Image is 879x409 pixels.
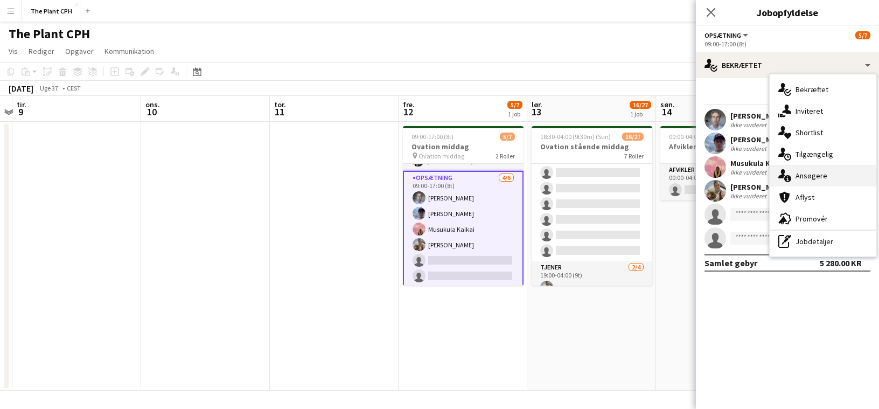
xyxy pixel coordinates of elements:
span: 13 [530,106,542,118]
span: Rediger [29,46,54,56]
span: 11 [273,106,286,118]
div: Ikke vurderet [730,144,769,152]
app-job-card: 00:00-04:00 (4t)0/1Afvikler efter midnat1 RolleAfvikler0/100:00-04:00 (4t) [660,126,781,200]
span: Opsætning [704,31,741,39]
div: [PERSON_NAME] [730,111,787,121]
app-job-card: 09:00-17:00 (8t)5/7Ovation middag Ovation middag2 RollerAfvikler1/109:00-17:00 (8t)[PERSON_NAME]O... [403,126,524,286]
h3: Afvikler efter midnat [660,142,781,151]
span: 9 [15,106,26,118]
span: fre. [403,100,415,109]
span: Bekræftet [796,85,828,94]
app-card-role: Tjener2/419:00-04:00 (9t)[PERSON_NAME] [532,261,652,348]
a: Rediger [24,44,59,58]
span: 18:30-04:00 (9t30m) (Sun) [540,133,611,141]
a: Vis [4,44,22,58]
span: 5/7 [855,31,870,39]
h3: Ovation stående middag [532,142,652,151]
div: Ikke vurderet [730,192,769,200]
div: Ikke vurderet [730,121,769,129]
div: [PERSON_NAME] [730,135,787,144]
span: 16/27 [630,101,651,109]
h3: Ovation middag [403,142,524,151]
span: Shortlist [796,128,823,137]
span: Opgaver [65,46,94,56]
span: søn. [660,100,675,109]
div: 09:00-17:00 (8t) [704,40,870,48]
div: Bekræftet [696,52,879,78]
span: 14 [659,106,675,118]
span: lør. [532,100,542,109]
span: Inviteret [796,106,823,116]
span: 5/7 [507,101,522,109]
span: Aflyst [796,192,814,202]
app-card-role: Afvikler0/100:00-04:00 (4t) [660,164,781,200]
button: The Plant CPH [22,1,81,22]
div: Ikke vurderet [730,168,769,176]
span: tir. [17,100,26,109]
span: 7 Roller [624,152,644,160]
span: Kommunikation [104,46,154,56]
app-card-role: Opsætning4/609:00-17:00 (8t)[PERSON_NAME][PERSON_NAME]Musukula Kaikai[PERSON_NAME] [403,171,524,288]
span: Tilgængelig [796,149,833,159]
a: Kommunikation [100,44,158,58]
span: Ovation middag [418,152,464,160]
div: 1 job [508,110,522,118]
h3: Jobopfyldelse [696,5,879,19]
h1: The Plant CPH [9,26,90,42]
div: [DATE] [9,83,33,94]
div: [PERSON_NAME] [730,182,787,192]
span: tor. [274,100,286,109]
span: 2 Roller [496,152,515,160]
span: Promovér [796,214,828,224]
div: CEST [67,84,81,92]
span: Vis [9,46,18,56]
div: Jobdetaljer [770,231,876,252]
span: 10 [144,106,160,118]
span: Uge 37 [36,84,62,92]
button: Opsætning [704,31,750,39]
span: 16/27 [622,133,644,141]
div: Samlet gebyr [704,258,757,268]
span: 12 [401,106,415,118]
div: 1 job [630,110,651,118]
span: 09:00-17:00 (8t) [411,133,454,141]
span: 5/7 [500,133,515,141]
span: ons. [145,100,160,109]
div: 5 280.00 KR [820,258,862,268]
a: Opgaver [61,44,98,58]
app-job-card: 18:30-04:00 (9t30m) (Sun)16/27Ovation stående middag7 Roller[PERSON_NAME] Bay [PERSON_NAME][PERSO... [532,126,652,286]
span: 00:00-04:00 (4t) [669,133,711,141]
div: Musukula Kaikai [730,158,787,168]
span: Ansøgere [796,171,827,181]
